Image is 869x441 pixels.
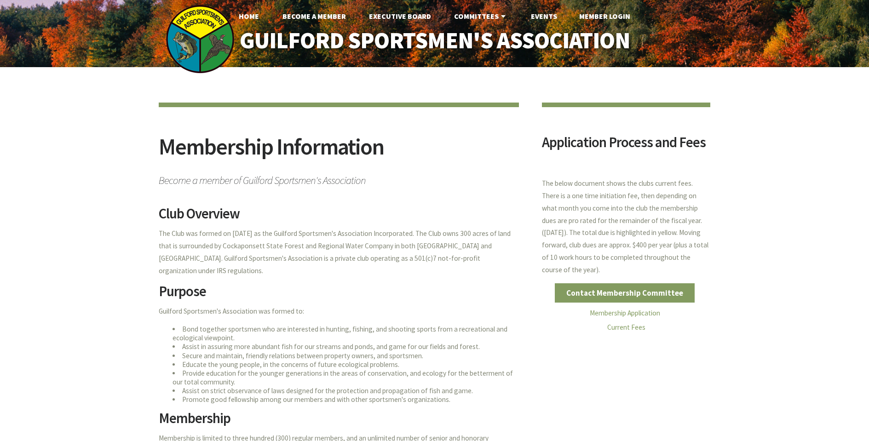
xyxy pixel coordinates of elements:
li: Provide education for the younger generations in the areas of conservation, and ecology for the b... [173,369,519,386]
h2: Membership [159,411,519,432]
li: Secure and maintain, friendly relations between property owners, and sportsmen. [173,351,519,360]
li: Assist on strict observance of laws designed for the protection and propagation of fish and game. [173,386,519,395]
a: Current Fees [607,323,645,332]
a: Guilford Sportsmen's Association [220,21,649,60]
a: Become A Member [275,7,353,25]
li: Assist in assuring more abundant fish for our streams and ponds, and game for our fields and forest. [173,342,519,351]
p: The Club was formed on [DATE] as the Guilford Sportsmen's Association Incorporated. The Club owns... [159,228,519,277]
a: Home [231,7,266,25]
a: Membership Application [590,309,660,317]
a: Member Login [572,7,638,25]
a: Committees [447,7,515,25]
img: logo_sm.png [166,5,235,74]
span: Become a member of Guilford Sportsmen's Association [159,170,519,186]
h2: Purpose [159,284,519,305]
li: Educate the young people, in the concerns of future ecological problems. [173,360,519,369]
p: The below document shows the clubs current fees. There is a one time initiation fee, then dependi... [542,178,711,276]
h2: Membership Information [159,135,519,170]
a: Executive Board [362,7,438,25]
li: Promote good fellowship among our members and with other sportsmen's organizations. [173,395,519,404]
h2: Club Overview [159,206,519,228]
p: Guilford Sportsmen's Association was formed to: [159,305,519,318]
a: Events [524,7,564,25]
h2: Application Process and Fees [542,135,711,156]
a: Contact Membership Committee [555,283,695,303]
li: Bond together sportsmen who are interested in hunting, fishing, and shooting sports from a recrea... [173,325,519,342]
